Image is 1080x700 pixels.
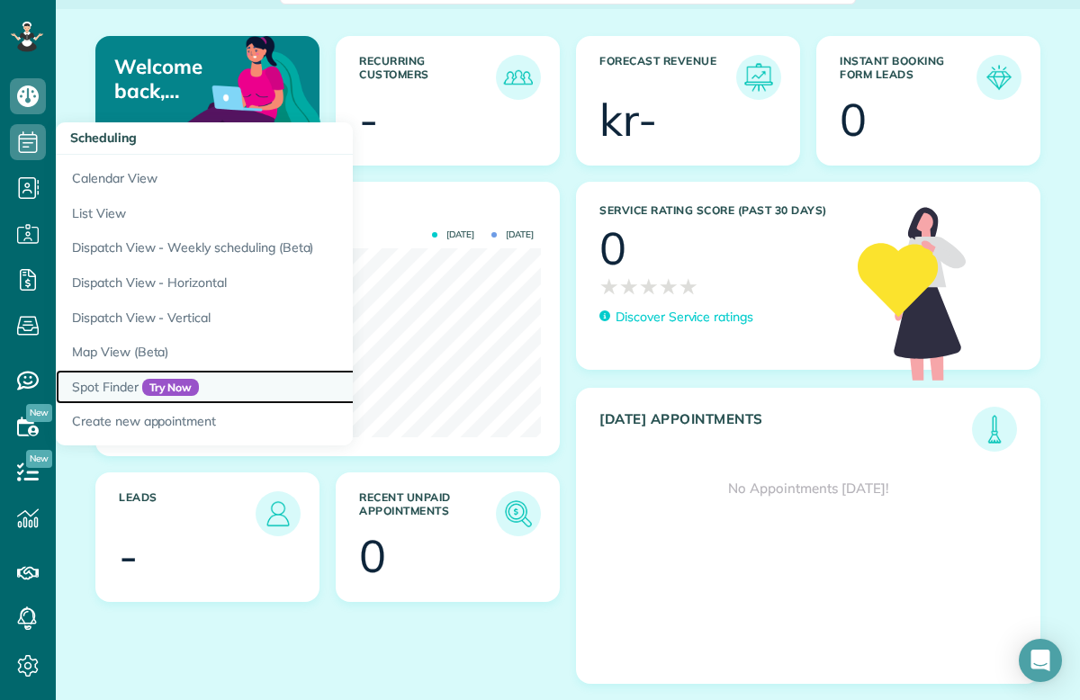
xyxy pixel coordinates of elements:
[840,55,976,100] h3: Instant Booking Form Leads
[976,411,1012,447] img: icon_todays_appointments-901f7ab196bb0bea1936b74009e4eb5ffbc2d2711fa7634e0d609ed5ef32b18b.png
[616,308,753,327] p: Discover Service ratings
[599,308,753,327] a: Discover Service ratings
[56,404,506,445] a: Create new appointment
[577,452,1039,525] div: No Appointments [DATE]!
[260,496,296,532] img: icon_leads-1bed01f49abd5b7fead27621c3d59655bb73ed531f8eeb49469d10e621d6b896.png
[56,370,506,405] a: Spot FinderTry Now
[500,59,536,95] img: icon_recurring_customers-cf858462ba22bcd05b5a5880d41d6543d210077de5bb9ebc9590e49fd87d84ed.png
[56,301,506,336] a: Dispatch View - Vertical
[26,450,52,468] span: New
[56,196,506,231] a: List View
[26,404,52,422] span: New
[56,265,506,301] a: Dispatch View - Horizontal
[500,496,536,532] img: icon_unpaid_appointments-47b8ce3997adf2238b356f14209ab4cced10bd1f174958f3ca8f1d0dd7fffeee.png
[741,59,777,95] img: icon_forecast_revenue-8c13a41c7ed35a8dcfafea3cbb826a0462acb37728057bba2d056411b612bbbe.png
[359,55,496,100] h3: Recurring Customers
[142,379,200,397] span: Try Now
[599,226,626,271] div: 0
[119,534,138,579] div: -
[599,204,840,217] h3: Service Rating score (past 30 days)
[639,271,659,302] span: ★
[56,155,506,196] a: Calendar View
[432,230,474,239] span: [DATE]
[491,230,534,239] span: [DATE]
[599,411,972,452] h3: [DATE] Appointments
[619,271,639,302] span: ★
[119,491,256,536] h3: Leads
[1019,639,1062,682] div: Open Intercom Messenger
[151,15,326,190] img: dashboard_welcome-42a62b7d889689a78055ac9021e634bf52bae3f8056760290aed330b23ab8690.png
[599,271,619,302] span: ★
[840,97,867,142] div: 0
[359,97,378,142] div: -
[981,59,1017,95] img: icon_form_leads-04211a6a04a5b2264e4ee56bc0799ec3eb69b7e499cbb523a139df1d13a81ae0.png
[659,271,679,302] span: ★
[70,130,137,146] span: Scheduling
[114,55,245,103] p: Welcome back, [PERSON_NAME]!
[359,534,386,579] div: 0
[599,55,736,100] h3: Forecast Revenue
[599,97,657,142] div: kr-
[56,230,506,265] a: Dispatch View - Weekly scheduling (Beta)
[56,335,506,370] a: Map View (Beta)
[359,491,496,536] h3: Recent unpaid appointments
[679,271,698,302] span: ★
